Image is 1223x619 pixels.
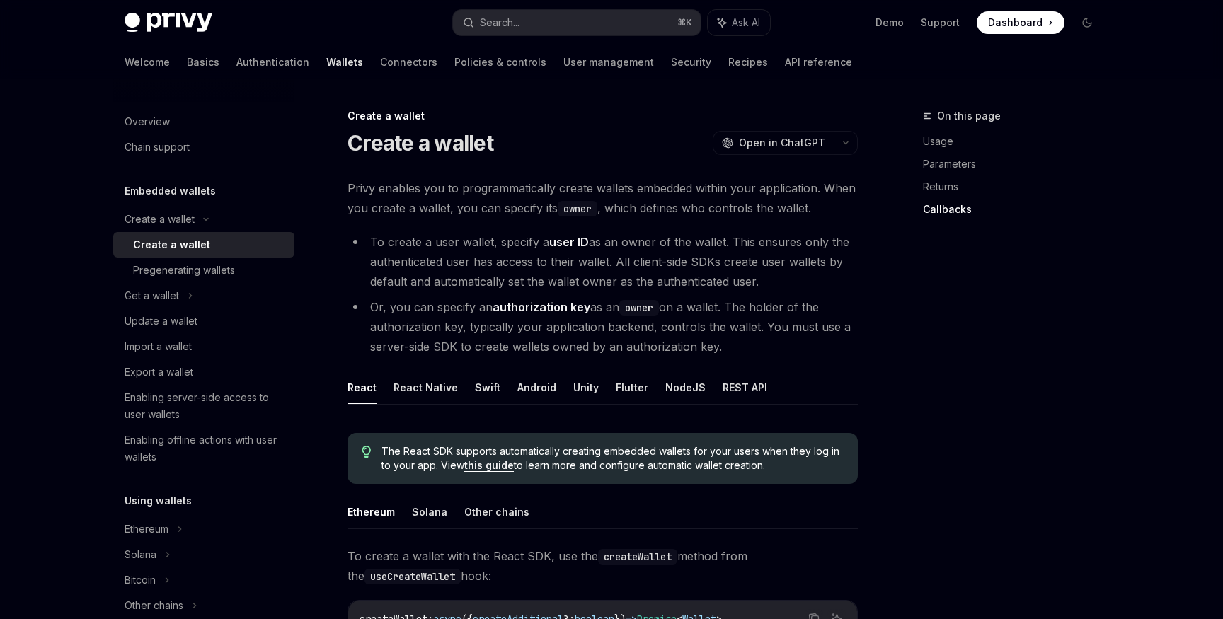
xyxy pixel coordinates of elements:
[125,183,216,199] h5: Embedded wallets
[517,371,556,404] button: Android
[475,371,500,404] button: Swift
[558,201,597,216] code: owner
[988,16,1043,30] span: Dashboard
[113,232,294,258] a: Create a wallet
[348,297,858,357] li: Or, you can specify an as an on a wallet. The holder of the authorization key, typically your app...
[125,572,156,589] div: Bitcoin
[113,385,294,427] a: Enabling server-side access to user wallets
[125,364,193,381] div: Export a wallet
[348,232,858,291] li: To create a user wallet, specify a as an owner of the wallet. This ensures only the authenticated...
[923,198,1110,221] a: Callbacks
[454,45,546,79] a: Policies & controls
[364,569,461,584] code: useCreateWallet
[125,211,195,228] div: Create a wallet
[125,597,183,614] div: Other chains
[348,495,395,528] button: Ethereum
[732,16,760,30] span: Ask AI
[723,371,767,404] button: REST API
[113,334,294,359] a: Import a wallet
[380,45,437,79] a: Connectors
[728,45,768,79] a: Recipes
[113,109,294,134] a: Overview
[394,371,458,404] button: React Native
[133,262,235,279] div: Pregenerating wallets
[453,10,701,35] button: Search...⌘K
[348,178,858,218] span: Privy enables you to programmatically create wallets embedded within your application. When you c...
[381,444,844,473] span: The React SDK supports automatically creating embedded wallets for your users when they log in to...
[125,521,168,538] div: Ethereum
[923,130,1110,153] a: Usage
[480,14,519,31] div: Search...
[677,17,692,28] span: ⌘ K
[493,300,590,314] strong: authorization key
[785,45,852,79] a: API reference
[1076,11,1098,34] button: Toggle dark mode
[187,45,219,79] a: Basics
[671,45,711,79] a: Security
[665,371,706,404] button: NodeJS
[113,258,294,283] a: Pregenerating wallets
[708,10,770,35] button: Ask AI
[348,130,493,156] h1: Create a wallet
[113,427,294,470] a: Enabling offline actions with user wallets
[125,546,156,563] div: Solana
[125,432,286,465] div: Enabling offline actions with user wallets
[713,131,834,155] button: Open in ChatGPT
[125,287,179,304] div: Get a wallet
[236,45,309,79] a: Authentication
[125,45,170,79] a: Welcome
[125,389,286,423] div: Enabling server-side access to user wallets
[598,549,677,565] code: createWallet
[113,359,294,385] a: Export a wallet
[549,235,589,249] strong: user ID
[125,338,192,355] div: Import a wallet
[464,459,514,472] a: this guide
[563,45,654,79] a: User management
[739,136,825,150] span: Open in ChatGPT
[921,16,960,30] a: Support
[573,371,599,404] button: Unity
[348,371,377,404] button: React
[616,371,648,404] button: Flutter
[125,139,190,156] div: Chain support
[464,495,529,528] button: Other chains
[326,45,363,79] a: Wallets
[113,134,294,160] a: Chain support
[937,108,1001,125] span: On this page
[133,236,210,253] div: Create a wallet
[923,153,1110,175] a: Parameters
[125,313,197,330] div: Update a wallet
[125,492,192,509] h5: Using wallets
[362,446,372,458] svg: Tip
[348,109,858,123] div: Create a wallet
[619,300,659,316] code: owner
[923,175,1110,198] a: Returns
[875,16,904,30] a: Demo
[125,13,212,33] img: dark logo
[412,495,447,528] button: Solana
[113,308,294,334] a: Update a wallet
[348,546,858,586] span: To create a wallet with the React SDK, use the method from the hook:
[977,11,1064,34] a: Dashboard
[125,113,170,130] div: Overview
